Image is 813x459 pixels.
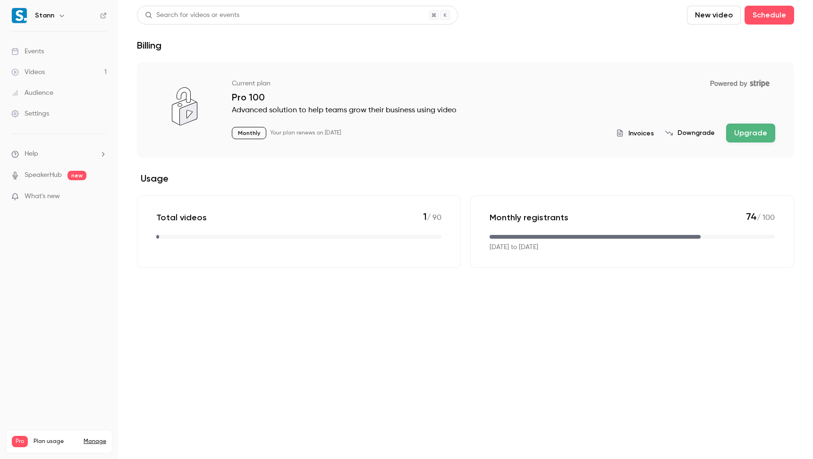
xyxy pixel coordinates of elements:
div: Videos [11,67,45,77]
p: Pro 100 [232,92,775,103]
p: Monthly registrants [490,212,568,223]
p: / 90 [423,211,441,224]
div: Search for videos or events [145,10,239,20]
button: Invoices [616,128,654,138]
h2: Usage [137,173,794,184]
a: Manage [84,438,106,445]
p: Current plan [232,79,271,88]
p: Advanced solution to help teams grow their business using video [232,105,775,116]
span: Plan usage [34,438,78,445]
h6: Stann [35,11,54,20]
button: New video [687,6,741,25]
span: 74 [746,211,757,222]
div: Settings [11,109,49,118]
section: billing [137,62,794,268]
div: Audience [11,88,53,98]
button: Downgrade [665,128,715,138]
span: 1 [423,211,427,222]
iframe: Noticeable Trigger [95,192,107,201]
span: Help [25,149,38,159]
span: Pro [12,436,28,447]
img: Stann [12,8,27,23]
p: [DATE] to [DATE] [490,242,538,252]
a: SpeakerHub [25,170,62,180]
div: Events [11,47,44,56]
span: new [68,171,86,180]
button: Upgrade [726,124,775,142]
button: Schedule [745,6,794,25]
h1: Billing [137,40,161,51]
p: Your plan renews on [DATE] [270,129,341,137]
p: Monthly [232,127,266,139]
p: / 100 [746,211,775,224]
span: Invoices [628,128,654,138]
span: What's new [25,192,60,201]
p: Total videos [156,212,207,223]
li: help-dropdown-opener [11,149,107,159]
